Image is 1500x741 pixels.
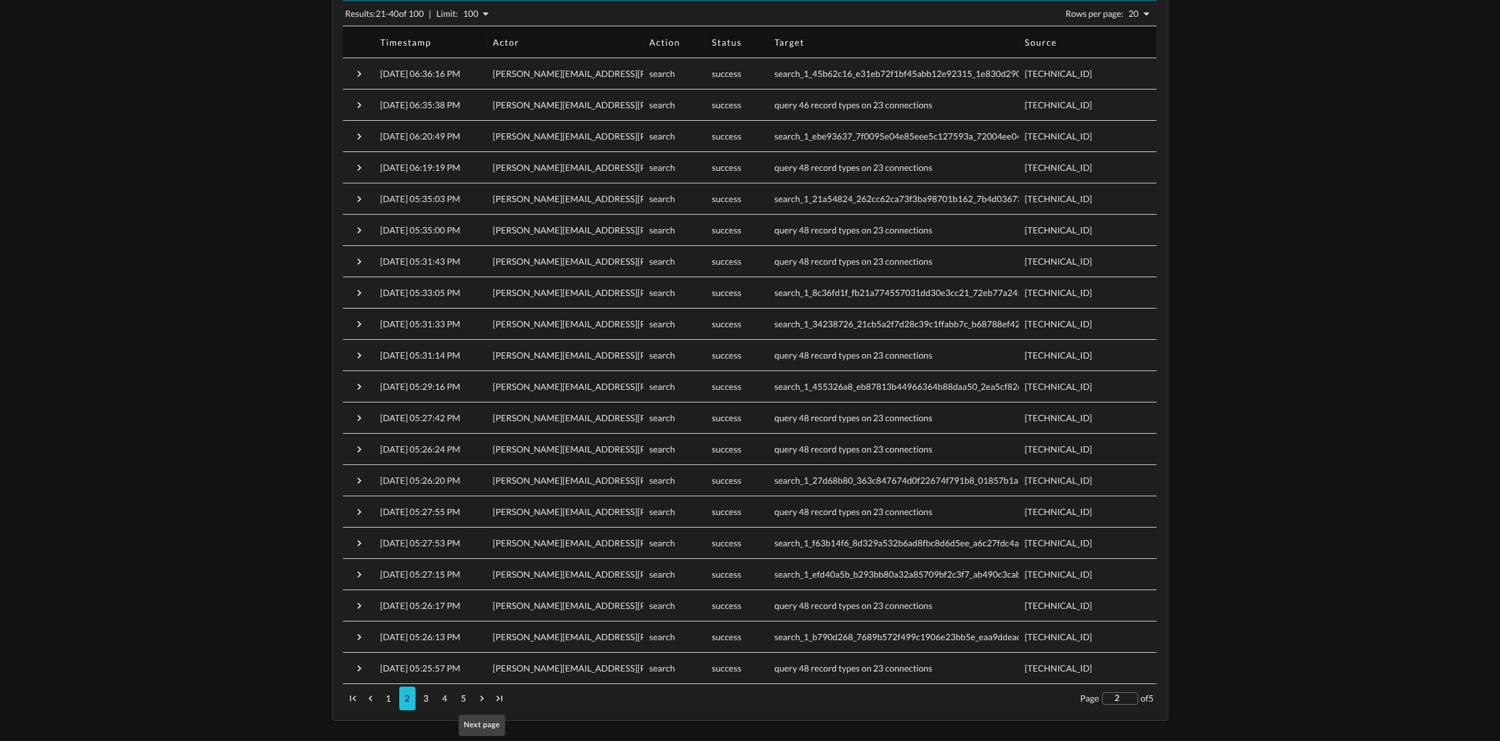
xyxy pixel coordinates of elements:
[650,381,675,392] span: search
[493,631,780,642] span: [PERSON_NAME][EMAIL_ADDRESS][PERSON_NAME][DOMAIN_NAME]
[423,692,428,705] p: 3
[712,475,742,486] span: success
[493,225,780,235] span: [PERSON_NAME][EMAIL_ADDRESS][PERSON_NAME][DOMAIN_NAME]
[1025,381,1093,392] span: [TECHNICAL_ID]
[461,692,466,705] p: 5
[775,68,1053,79] span: search_1_45b62c16_e31eb72f1bf45abb12e92315_1e830d2902c5ef7e
[380,443,461,456] p: [DATE] 05:26:24 PM
[650,68,675,79] span: search
[493,287,780,298] span: [PERSON_NAME][EMAIL_ADDRESS][PERSON_NAME][DOMAIN_NAME]
[399,687,416,710] button: 2
[380,662,461,675] p: [DATE] 05:25:57 PM
[712,100,742,110] span: success
[380,287,461,299] p: [DATE] 05:33:05 PM
[493,256,780,267] span: [PERSON_NAME][EMAIL_ADDRESS][PERSON_NAME][DOMAIN_NAME]
[380,349,461,362] p: [DATE] 05:31:14 PM
[1025,287,1093,298] span: [TECHNICAL_ID]
[380,161,461,174] p: [DATE] 06:19:19 PM
[775,100,932,110] span: query 46 record types on 23 connections
[1128,8,1138,20] p: 20
[1025,663,1093,673] span: [TECHNICAL_ID]
[492,691,507,706] span: Last page
[775,350,932,360] span: query 48 record types on 23 connections
[380,568,461,581] p: [DATE] 05:27:15 PM
[1025,444,1093,454] span: [TECHNICAL_ID]
[650,131,675,141] span: search
[775,381,1054,392] span: search_1_455326a8_eb87813b44966364b88daa50_2ea5cf82cf424fb8
[380,381,461,393] p: [DATE] 05:29:16 PM
[1025,162,1093,173] span: [TECHNICAL_ID]
[380,130,461,143] p: [DATE] 06:20:49 PM
[493,193,780,204] span: [PERSON_NAME][EMAIL_ADDRESS][PERSON_NAME][DOMAIN_NAME]
[1025,193,1093,204] span: [TECHNICAL_ID]
[380,99,461,111] p: [DATE] 06:35:38 PM
[1025,256,1093,267] span: [TECHNICAL_ID]
[493,538,780,548] span: [PERSON_NAME][EMAIL_ADDRESS][PERSON_NAME][DOMAIN_NAME]
[775,569,1052,580] span: search_1_efd40a5b_b293bb80a32a85709bf2c3f7_ab490c3cabb88920
[493,131,780,141] span: [PERSON_NAME][EMAIL_ADDRESS][PERSON_NAME][DOMAIN_NAME]
[493,68,780,79] span: [PERSON_NAME][EMAIL_ADDRESS][PERSON_NAME][DOMAIN_NAME]
[712,225,742,235] span: success
[712,381,742,392] span: success
[775,475,1059,486] span: search_1_27d68b80_363c847674d0f22674f791b8_01857b1a50b1528c
[650,475,675,486] span: search
[712,412,742,423] span: success
[650,225,675,235] span: search
[712,131,742,141] span: success
[1025,475,1093,486] span: [TECHNICAL_ID]
[1025,569,1093,580] span: [TECHNICAL_ID]
[712,68,742,79] span: success
[775,131,1058,141] span: search_1_ebe93637_7f0095e04e85eee5c127593a_72004ee04837b59a
[775,256,932,267] span: query 48 record types on 23 connections
[456,687,472,710] button: 5
[712,319,742,329] span: success
[493,350,780,360] span: [PERSON_NAME][EMAIL_ADDRESS][PERSON_NAME][DOMAIN_NAME]
[459,715,505,736] div: Next page
[1025,600,1093,611] span: [TECHNICAL_ID]
[493,381,780,392] span: [PERSON_NAME][EMAIL_ADDRESS][PERSON_NAME][DOMAIN_NAME]
[380,506,461,518] p: [DATE] 05:27:55 PM
[380,255,461,268] p: [DATE] 05:31:43 PM
[474,691,489,706] span: Next page
[775,506,932,517] span: query 48 record types on 23 connections
[775,538,1047,548] span: search_1_f63b14f6_8d329a532b6ad8fbc8d6d5ee_a6c27fdc4aaf680b
[493,37,519,48] div: Actor
[775,600,932,611] span: query 48 record types on 23 connections
[775,319,1049,329] span: search_1_34238726_21cb5a2f7d28c39c1ffabb7c_b68788ef429a9ac4
[1025,506,1093,517] span: [TECHNICAL_ID]
[712,193,742,204] span: success
[650,162,675,173] span: search
[380,224,461,237] p: [DATE] 05:35:00 PM
[650,193,675,204] span: search
[493,475,780,486] span: [PERSON_NAME][EMAIL_ADDRESS][PERSON_NAME][DOMAIN_NAME]
[1025,37,1058,48] div: Source
[463,8,478,20] p: 100
[1025,350,1093,360] span: [TECHNICAL_ID]
[712,506,742,517] span: success
[1025,225,1093,235] span: [TECHNICAL_ID]
[650,600,675,611] span: search
[437,687,453,710] button: 4
[775,162,932,173] span: query 48 record types on 23 connections
[345,8,424,20] p: Results: 21 - 40 of 100
[712,37,742,48] div: Status
[493,100,780,110] span: [PERSON_NAME][EMAIL_ADDRESS][PERSON_NAME][DOMAIN_NAME]
[650,37,680,48] div: Action
[650,631,675,642] span: search
[775,663,932,673] span: query 48 record types on 23 connections
[380,37,432,48] div: Timestamp
[380,600,461,612] p: [DATE] 05:26:17 PM
[493,319,780,329] span: [PERSON_NAME][EMAIL_ADDRESS][PERSON_NAME][DOMAIN_NAME]
[712,569,742,580] span: success
[650,569,675,580] span: search
[650,538,675,548] span: search
[385,692,390,705] p: 1
[712,444,742,454] span: success
[775,193,1058,204] span: search_1_21a54824_262cc62ca73f3ba98701b162_7b4d03673342c097
[712,631,742,642] span: success
[650,350,675,360] span: search
[436,8,458,20] p: Limit:
[363,691,378,706] span: Previous page
[429,8,431,20] p: |
[493,600,780,611] span: [PERSON_NAME][EMAIL_ADDRESS][PERSON_NAME][DOMAIN_NAME]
